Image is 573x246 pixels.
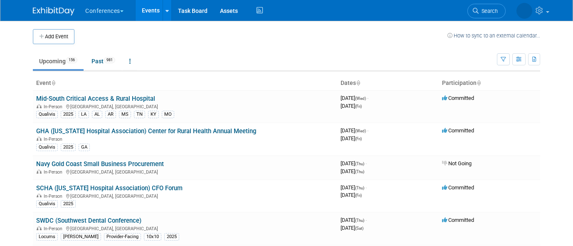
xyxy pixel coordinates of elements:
span: [DATE] [341,135,362,142]
span: [DATE] [341,160,367,166]
span: Not Going [442,160,472,166]
span: Committed [442,95,474,101]
th: Participation [439,76,540,90]
img: In-Person Event [37,194,42,198]
span: (Thu) [355,162,364,166]
div: MO [162,111,174,118]
div: TN [134,111,145,118]
span: (Thu) [355,218,364,223]
div: MS [119,111,131,118]
img: ExhibitDay [33,7,74,15]
a: Past981 [85,53,121,69]
div: [GEOGRAPHIC_DATA], [GEOGRAPHIC_DATA] [36,103,334,109]
span: In-Person [44,226,65,231]
span: In-Person [44,194,65,199]
div: [GEOGRAPHIC_DATA], [GEOGRAPHIC_DATA] [36,225,334,231]
span: (Sat) [355,226,363,231]
div: 10x10 [144,233,161,241]
img: In-Person Event [37,137,42,141]
div: [GEOGRAPHIC_DATA], [GEOGRAPHIC_DATA] [36,168,334,175]
span: (Wed) [355,96,366,101]
span: - [366,160,367,166]
a: Sort by Start Date [356,80,360,86]
span: [DATE] [341,184,367,191]
div: 2025 [61,200,76,208]
span: [DATE] [341,127,368,134]
button: Add Event [33,29,74,44]
img: Stephanie Donley [516,3,532,19]
span: [DATE] [341,217,367,223]
div: 2025 [61,144,76,151]
a: GHA ([US_STATE] Hospital Association) Center for Rural Health Annual Meeting [36,127,256,135]
span: [DATE] [341,95,368,101]
img: In-Person Event [37,226,42,230]
div: Locums [36,233,58,241]
div: AR [105,111,116,118]
span: In-Person [44,169,65,175]
span: In-Person [44,104,65,109]
div: LA [79,111,89,118]
span: [DATE] [341,192,362,198]
a: Upcoming156 [33,53,84,69]
span: - [366,217,367,223]
span: Committed [442,184,474,191]
span: 981 [104,57,115,63]
div: 2025 [61,111,76,118]
th: Dates [337,76,439,90]
div: [GEOGRAPHIC_DATA], [GEOGRAPHIC_DATA] [36,192,334,199]
div: Provider-Facing [104,233,141,241]
span: [DATE] [341,168,364,174]
div: KY [148,111,159,118]
a: SWDC (Southwest Dental Conference) [36,217,141,224]
div: AL [92,111,102,118]
span: In-Person [44,137,65,142]
span: (Fri) [355,193,362,198]
div: [PERSON_NAME] [61,233,101,241]
span: (Fri) [355,137,362,141]
a: Sort by Participation Type [477,80,481,86]
span: (Thu) [355,169,364,174]
a: Mid-South Critical Access & Rural Hospital [36,95,155,102]
div: Qualivis [36,200,58,208]
span: [DATE] [341,103,362,109]
span: - [367,95,368,101]
div: Qualivis [36,111,58,118]
a: Navy Gold Coast Small Business Procurement [36,160,164,168]
span: - [367,127,368,134]
div: 2025 [164,233,179,241]
th: Event [33,76,337,90]
a: Sort by Event Name [51,80,55,86]
a: Search [467,4,506,18]
span: Committed [442,217,474,223]
span: Search [479,8,498,14]
a: SCHA ([US_STATE] Hospital Association) CFO Forum [36,184,183,192]
span: [DATE] [341,225,363,231]
span: Committed [442,127,474,134]
a: How to sync to an external calendar... [447,32,540,39]
img: In-Person Event [37,104,42,108]
span: - [366,184,367,191]
span: (Fri) [355,104,362,109]
span: 156 [66,57,77,63]
div: Qualivis [36,144,58,151]
span: (Wed) [355,129,366,133]
div: GA [79,144,90,151]
span: (Thu) [355,186,364,190]
img: In-Person Event [37,169,42,174]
